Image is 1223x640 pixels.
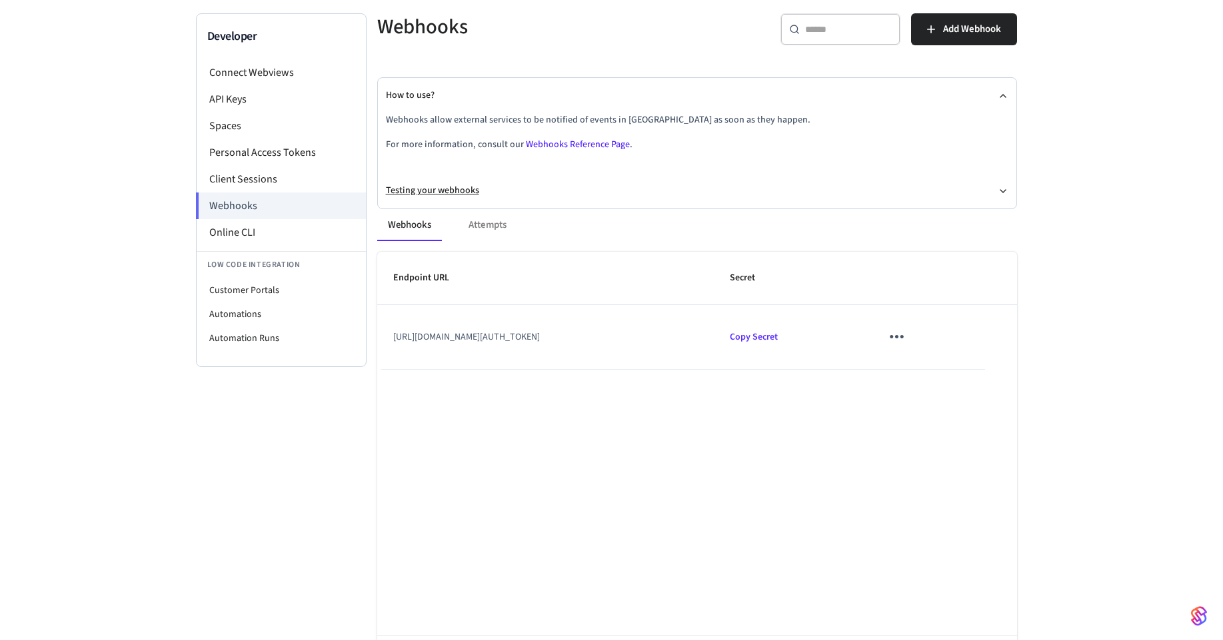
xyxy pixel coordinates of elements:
table: sticky table [377,252,1017,370]
li: Automations [197,302,366,326]
button: Add Webhook [911,13,1017,45]
li: Low Code Integration [197,251,366,278]
li: Online CLI [197,219,366,246]
a: Webhooks Reference Page [526,138,630,151]
li: Personal Access Tokens [197,139,366,166]
li: Client Sessions [197,166,366,192]
h3: Developer [207,27,355,46]
div: ant example [377,209,1017,241]
li: Webhooks [196,192,366,219]
li: Spaces [197,113,366,139]
div: How to use? [386,113,1008,173]
span: Secret [730,268,772,288]
span: Endpoint URL [393,268,467,288]
button: Testing your webhooks [386,173,1008,208]
td: [URL][DOMAIN_NAME][AUTH_TOKEN] [377,305,714,369]
span: Copied! [730,330,778,344]
li: Customer Portals [197,278,366,302]
li: Automation Runs [197,326,366,350]
img: SeamLogoGradient.69752ec5.svg [1191,605,1207,627]
button: Webhooks [377,209,442,241]
li: API Keys [197,86,366,113]
span: Add Webhook [943,21,1001,38]
p: For more information, consult our . [386,138,1008,152]
p: Webhooks allow external services to be notified of events in [GEOGRAPHIC_DATA] as soon as they ha... [386,113,1008,127]
h5: Webhooks [377,13,689,41]
li: Connect Webviews [197,59,366,86]
button: How to use? [386,78,1008,113]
